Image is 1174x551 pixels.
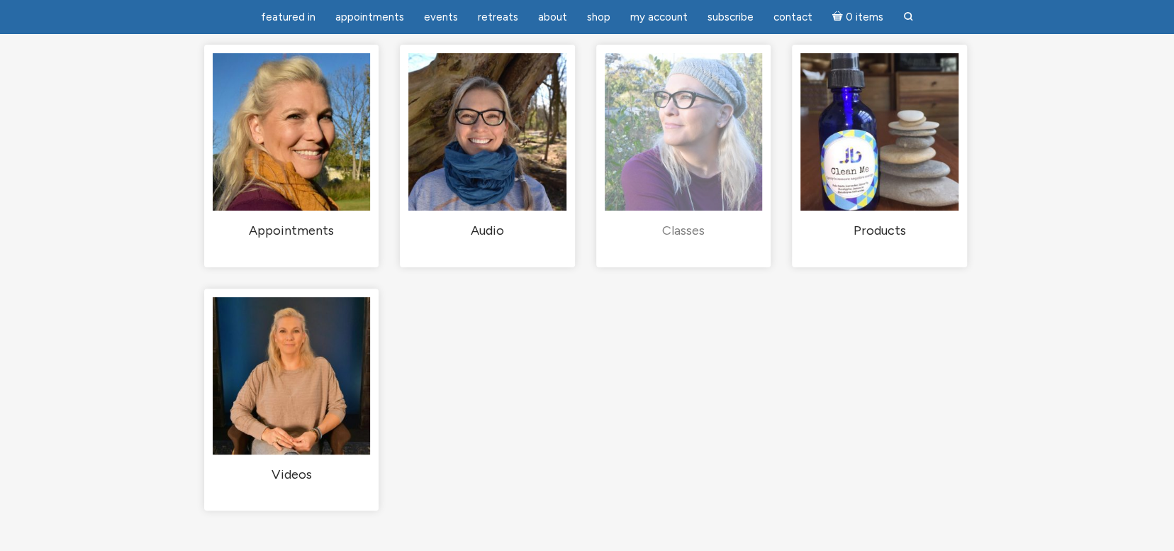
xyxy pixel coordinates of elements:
[824,2,892,31] a: Cart0 items
[622,4,696,31] a: My Account
[800,53,958,240] a: Visit product category Products
[213,467,370,484] h2: Videos
[478,11,518,23] span: Retreats
[408,53,566,211] img: Audio
[800,223,958,240] h2: Products
[708,11,754,23] span: Subscribe
[213,297,370,455] img: Videos
[578,4,619,31] a: Shop
[630,11,688,23] span: My Account
[213,53,370,211] img: Appointments
[846,12,883,23] span: 0 items
[530,4,576,31] a: About
[587,11,610,23] span: Shop
[213,297,370,484] a: Visit product category Videos
[327,4,413,31] a: Appointments
[773,11,812,23] span: Contact
[538,11,567,23] span: About
[415,4,466,31] a: Events
[699,4,762,31] a: Subscribe
[213,223,370,240] h2: Appointments
[261,11,315,23] span: featured in
[335,11,404,23] span: Appointments
[213,53,370,240] a: Visit product category Appointments
[605,53,762,240] a: Visit product category Classes
[605,223,762,240] h2: Classes
[800,53,958,211] img: Products
[605,53,762,211] img: Classes
[424,11,458,23] span: Events
[469,4,527,31] a: Retreats
[408,53,566,240] a: Visit product category Audio
[408,223,566,240] h2: Audio
[832,11,846,23] i: Cart
[765,4,821,31] a: Contact
[252,4,324,31] a: featured in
